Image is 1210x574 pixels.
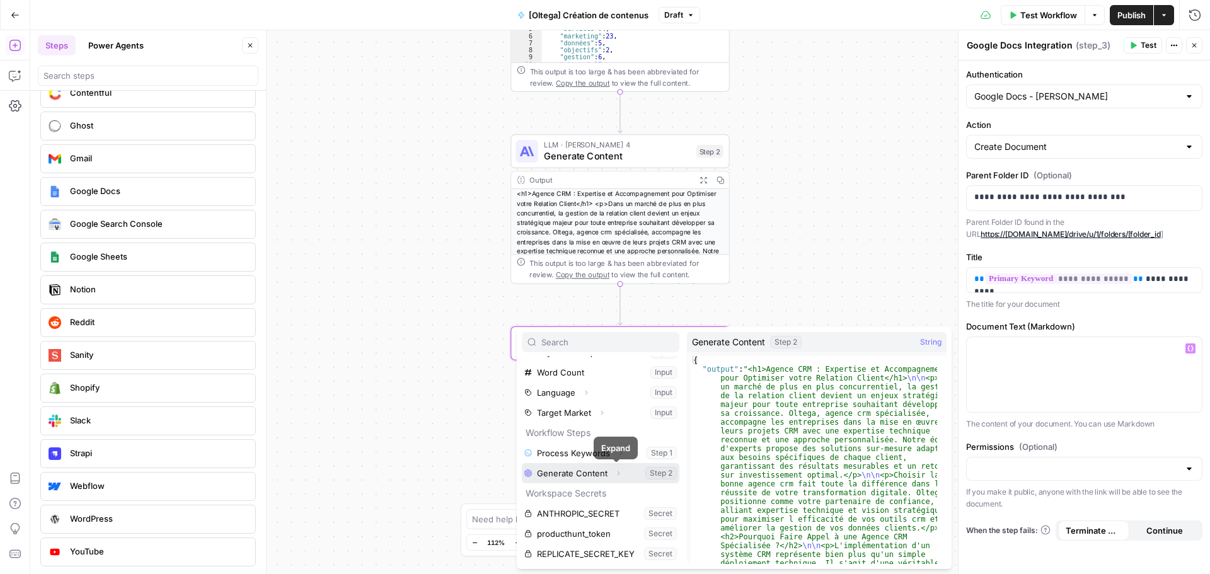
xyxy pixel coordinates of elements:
[522,382,679,403] button: Select variable Language
[522,362,679,382] button: Select variable Word Count
[511,40,541,47] div: 7
[49,415,61,427] img: Slack-mark-RGB.png
[70,316,245,328] span: Reddit
[664,9,683,21] span: Draft
[1124,37,1162,54] button: Test
[511,54,541,60] div: 9
[966,525,1051,536] a: When the step fails:
[556,79,609,87] span: Copy the output
[1034,169,1072,181] span: (Optional)
[49,86,61,100] img: sdasd.png
[541,336,674,348] input: Search
[510,403,729,437] div: EndOutput
[70,545,245,558] span: YouTube
[487,537,505,548] span: 112%
[1066,524,1122,537] span: Terminate Workflow
[70,283,245,296] span: Notion
[522,544,679,564] button: Select variable REPLICATE_SECRET_KEY
[618,284,623,325] g: Edge from step_2 to step_3
[511,47,541,54] div: 8
[511,33,541,40] div: 6
[522,443,679,463] button: Select variable Process Keywords
[966,68,1202,81] label: Authentication
[1129,520,1201,541] button: Continue
[511,61,541,68] div: 10
[967,39,1073,52] textarea: Google Docs Integration
[70,152,245,164] span: Gmail
[522,483,679,503] p: Workspace Secrets
[920,336,942,348] span: String
[49,316,61,329] img: reddit_icon.png
[70,381,245,394] span: Shopify
[49,219,61,230] img: google-search-console.svg
[70,479,245,492] span: Webflow
[70,119,245,132] span: Ghost
[544,139,691,151] span: LLM · [PERSON_NAME] 4
[522,403,679,423] button: Select variable Target Market
[966,169,1202,181] label: Parent Folder ID
[522,524,679,544] button: Select variable producthunt_token
[770,336,802,348] div: Step 2
[49,185,61,198] img: Instagram%20post%20-%201%201.png
[38,35,76,55] button: Steps
[510,134,729,284] div: LLM · [PERSON_NAME] 4Generate ContentStep 2Output<h1>Agence CRM : Expertise et Accompagnement pou...
[70,512,245,525] span: WordPress
[522,463,679,483] button: Select variable Generate Content
[966,298,1202,311] p: The title for your document
[49,349,61,362] img: logo.svg
[70,447,245,459] span: Strapi
[974,141,1179,153] input: Create Document
[529,9,648,21] span: [Oltega] Création de contenus
[1019,440,1057,453] span: (Optional)
[974,90,1179,103] input: Google Docs - Quentin
[49,447,61,460] img: Strapi.monogram.logo.png
[49,513,61,525] img: WordPress%20logotype.png
[966,418,1202,430] p: The content of your document. You can use Markdown
[43,69,253,82] input: Search steps
[530,175,691,186] div: Output
[70,250,245,263] span: Google Sheets
[49,152,61,165] img: gmail%20(1).png
[49,546,61,558] img: youtube-logo.webp
[510,326,729,360] div: IntegrationGoogle Docs IntegrationStep 3
[510,5,656,25] button: [Oltega] Création de contenus
[49,284,61,296] img: Notion_app_logo.png
[70,414,245,427] span: Slack
[1020,9,1077,21] span: Test Workflow
[966,251,1202,263] label: Title
[70,348,245,361] span: Sanity
[49,251,61,263] img: Group%201%201.png
[1146,524,1183,537] span: Continue
[81,35,151,55] button: Power Agents
[966,320,1202,333] label: Document Text (Markdown)
[1001,5,1085,25] button: Test Workflow
[49,382,61,394] img: download.png
[618,92,623,133] g: Edge from step_1 to step_2
[556,270,609,278] span: Copy the output
[981,229,1160,239] a: https://[DOMAIN_NAME]/drive/u/1/folders/[folder_id
[966,486,1202,510] p: If you make it public, anyone with the link will be able to see the document.
[49,120,61,132] img: ghost-logo-orb.png
[70,217,245,230] span: Google Search Console
[49,480,61,493] img: webflow-icon.webp
[530,258,723,280] div: This output is too large & has been abbreviated for review. to view the full content.
[522,503,679,524] button: Select variable ANTHROPIC_SECRET
[966,216,1202,241] p: Parent Folder ID found in the URL ]
[966,440,1202,453] label: Permissions
[70,86,245,99] span: Contentful
[659,7,700,23] button: Draft
[1141,40,1156,51] span: Test
[1076,39,1110,52] span: ( step_3 )
[530,66,723,88] div: This output is too large & has been abbreviated for review. to view the full content.
[692,336,765,348] span: Generate Content
[1110,5,1153,25] button: Publish
[1117,9,1146,21] span: Publish
[966,118,1202,131] label: Action
[70,185,245,197] span: Google Docs
[544,149,691,163] span: Generate Content
[696,145,723,158] div: Step 2
[522,423,679,443] p: Workflow Steps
